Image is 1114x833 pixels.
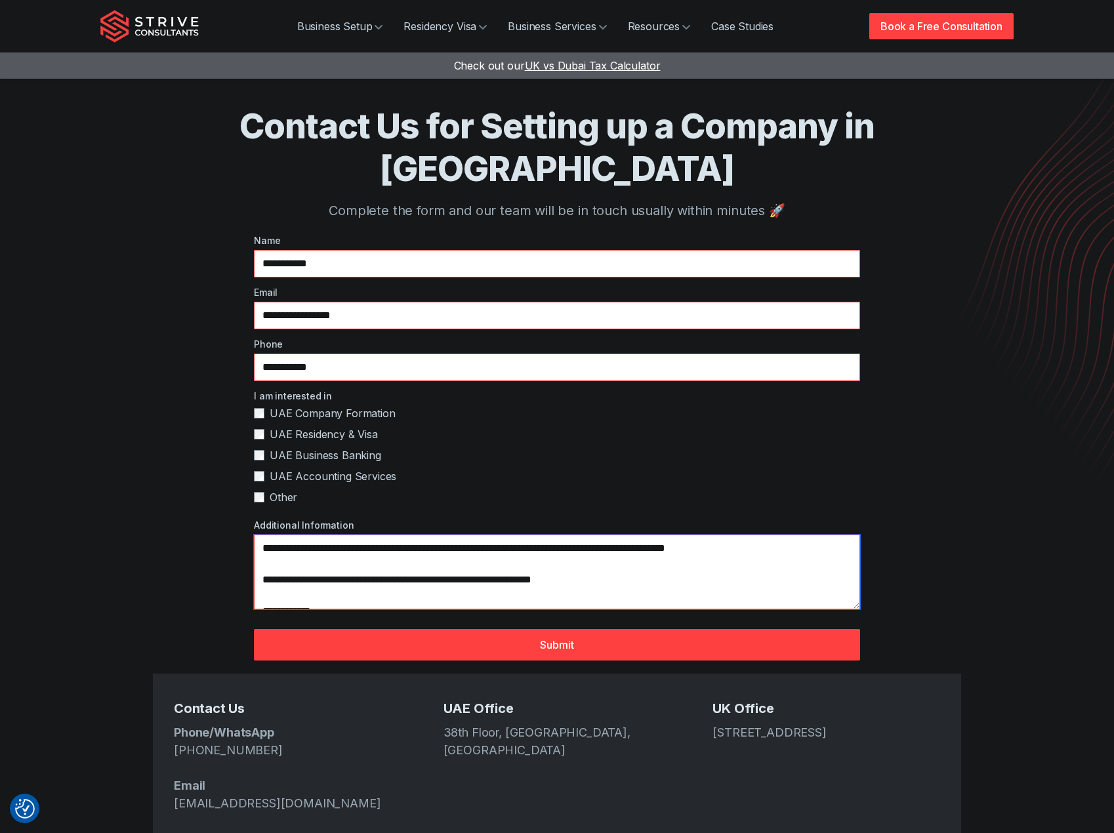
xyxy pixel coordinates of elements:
a: Book a Free Consultation [869,13,1014,39]
a: [PHONE_NUMBER] [174,743,283,757]
span: UAE Company Formation [270,405,396,421]
a: Resources [617,13,701,39]
a: [EMAIL_ADDRESS][DOMAIN_NAME] [174,796,381,810]
p: Complete the form and our team will be in touch usually within minutes 🚀 [153,201,961,220]
input: UAE Residency & Visa [254,429,264,439]
input: Other [254,492,264,502]
a: Check out ourUK vs Dubai Tax Calculator [454,59,661,72]
label: Additional Information [254,518,860,532]
address: [STREET_ADDRESS] [712,723,940,741]
h5: Contact Us [174,700,402,718]
span: Other [270,489,297,505]
img: Strive Consultants [100,10,199,43]
label: Email [254,285,860,299]
a: Case Studies [701,13,784,39]
a: Residency Visa [393,13,497,39]
button: Submit [254,629,860,660]
span: UAE Business Banking [270,447,381,463]
a: Business Setup [287,13,394,39]
span: UAE Residency & Visa [270,426,378,442]
h1: Contact Us for Setting up a Company in [GEOGRAPHIC_DATA] [153,105,961,190]
h5: UAE Office [444,700,671,718]
label: Phone [254,337,860,351]
button: Consent Preferences [15,799,35,819]
address: 38th Floor, [GEOGRAPHIC_DATA], [GEOGRAPHIC_DATA] [444,723,671,759]
a: Business Services [497,13,617,39]
span: UAE Accounting Services [270,468,396,484]
span: UK vs Dubai Tax Calculator [525,59,661,72]
strong: Email [174,779,205,792]
img: Revisit consent button [15,799,35,819]
strong: Phone/WhatsApp [174,725,274,739]
input: UAE Business Banking [254,450,264,460]
input: UAE Accounting Services [254,471,264,481]
h5: UK Office [712,700,940,718]
label: Name [254,234,860,247]
input: UAE Company Formation [254,408,264,418]
label: I am interested in [254,389,860,403]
